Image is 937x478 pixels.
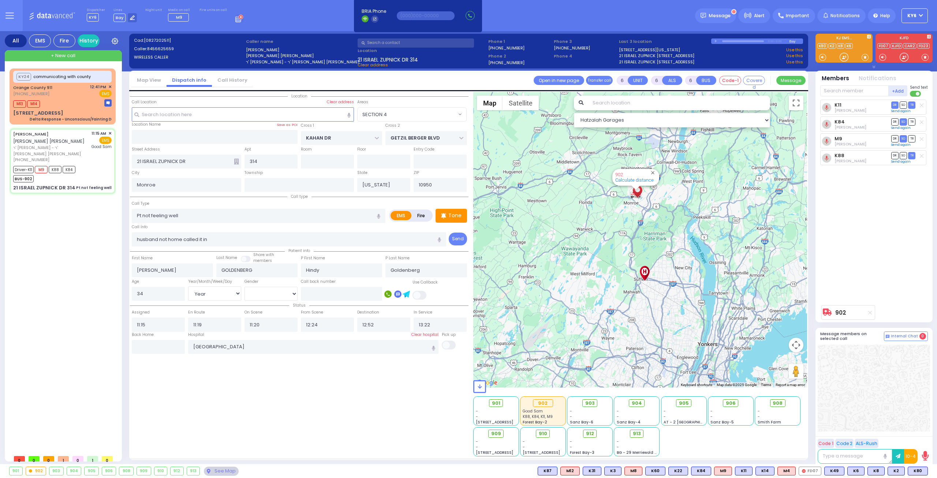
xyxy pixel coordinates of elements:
button: Notifications [859,74,896,83]
button: KY6 [901,8,928,23]
div: 21 ISRAEL ZUPNICK DR 314 [13,184,75,192]
span: 0 [29,456,40,462]
span: ר' [PERSON_NAME] - ר' [PERSON_NAME] [PERSON_NAME] [13,145,89,157]
span: - [664,414,666,419]
div: BLS [755,467,774,475]
span: SO [900,101,907,108]
label: Floor [357,147,366,152]
label: First Name [132,255,153,261]
label: ר' [PERSON_NAME] - ר' [PERSON_NAME] [PERSON_NAME] [246,59,355,65]
div: 902 [630,190,641,199]
a: Orange County 911 [13,85,52,90]
span: SO [900,152,907,159]
label: Call Type [132,201,149,207]
label: WIRELESS CALLER [134,54,243,60]
div: M8 [624,467,642,475]
span: - [523,444,525,450]
label: In Service [414,310,432,315]
label: Clear address [327,99,354,105]
label: Pick up [442,332,456,338]
span: Driver-K11 [13,166,34,173]
span: Internal Chat [891,334,918,339]
div: 905 [85,467,98,475]
div: See map [204,467,238,476]
div: M4 [777,467,796,475]
img: Google [475,378,499,388]
div: BLS [847,467,865,475]
div: ALS [714,467,732,475]
span: 905 [679,400,689,407]
label: Call Location [132,99,157,105]
span: - [617,444,619,450]
a: K84 [835,119,845,125]
span: Other building occupants [234,159,239,164]
span: DR [891,118,899,125]
button: Drag Pegman onto the map to open Street View [789,364,803,379]
div: BLS [538,467,557,475]
span: 904 [632,400,642,407]
span: 0 [43,456,54,462]
span: Forest Bay-2 [523,419,547,425]
span: Shlome Tyrnauer [835,108,866,113]
span: - [570,439,572,444]
label: Lines [113,8,137,12]
label: ZIP [414,170,419,176]
span: M9 [176,14,182,20]
input: Search member [820,85,889,96]
div: 902 [26,467,46,475]
img: message-box.svg [104,99,112,107]
span: - [758,408,760,414]
a: K2 [828,43,836,49]
a: K88 [835,153,844,158]
div: 906 [102,467,116,475]
span: [PERSON_NAME] [PERSON_NAME] [13,138,85,144]
span: K88, K84, K11, M9 [523,414,553,419]
label: [PERSON_NAME] [PERSON_NAME] [246,53,355,59]
div: BLS [867,467,885,475]
span: Important [786,12,809,19]
span: Elimelech Katz [835,125,866,130]
a: 902 [615,172,623,177]
span: Phone 1 [488,38,551,45]
div: Bay [789,38,803,44]
span: 21 ISRAEL ZUPNICK DR 314 [358,56,418,62]
button: Show satellite imagery [503,96,539,110]
button: UNIT [628,76,648,85]
label: From Scene [301,310,323,315]
div: K11 [735,467,753,475]
span: - [476,444,478,450]
span: - [617,439,619,444]
label: Night unit [145,8,162,12]
span: - [710,408,713,414]
button: Show street map [477,96,503,110]
div: 909 [137,467,151,475]
label: Entry Code [414,147,434,152]
div: Year/Month/Week/Day [188,279,241,285]
span: Send text [910,85,928,90]
label: Fire [411,211,432,220]
span: 0 [919,333,926,340]
img: comment-alt.png [886,335,889,338]
label: Caller name [246,38,355,45]
div: 913 [187,467,200,475]
a: Call History [212,77,253,84]
span: BG - 29 Merriewold S. [617,450,658,455]
label: [PHONE_NUMBER] [488,60,525,65]
button: Internal Chat 0 [884,331,928,341]
label: Back Home [132,332,154,338]
span: - [570,444,572,450]
div: ALS KJ [624,467,642,475]
div: BLS [583,467,601,475]
label: Gender [244,279,258,285]
div: BLS [824,467,844,475]
span: K84 [63,166,75,173]
span: KY6 [907,12,917,19]
span: + New call [51,52,75,59]
span: - [710,414,713,419]
label: Destination [357,310,379,315]
span: EMS [99,90,112,97]
div: ALS [777,467,796,475]
label: KJ EMS... [815,36,873,41]
label: Age [132,279,139,285]
span: DR [891,152,899,159]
